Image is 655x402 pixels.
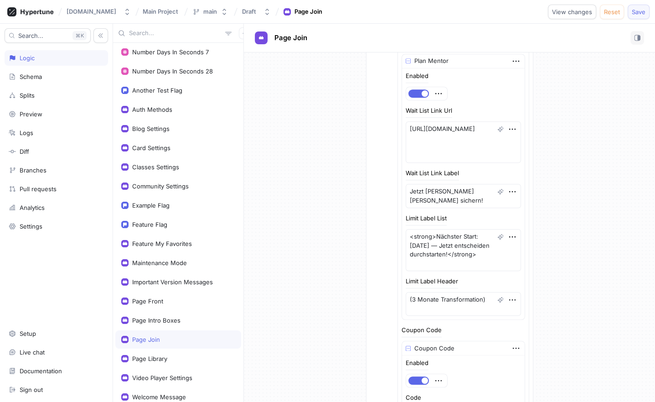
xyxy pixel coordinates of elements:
[132,125,170,132] div: Blog Settings
[132,163,179,171] div: Classes Settings
[402,327,442,333] div: Coupon Code
[20,330,36,337] div: Setup
[132,87,182,94] div: Another Test Flag
[406,170,459,176] div: Wait List Link Label
[132,202,170,209] div: Example Flag
[18,33,43,38] span: Search...
[600,5,624,19] button: Reset
[203,8,217,16] div: main
[552,9,592,15] span: View changes
[132,221,167,228] div: Feature Flag
[132,374,192,381] div: Video Player Settings
[548,5,596,19] button: View changes
[414,57,449,66] div: Plan Mentor
[132,144,170,151] div: Card Settings
[20,167,46,174] div: Branches
[238,4,274,19] button: Draft
[406,395,421,401] div: Code
[189,4,232,19] button: main
[406,360,428,366] div: Enabled
[132,240,192,247] div: Feature My Favorites
[274,34,307,42] span: Page Join
[20,367,62,375] div: Documentation
[132,298,163,305] div: Page Front
[132,106,172,113] div: Auth Methods
[132,317,181,324] div: Page Intro Boxes
[20,148,29,155] div: Diff
[132,48,209,56] div: Number Days In Seconds 7
[20,204,45,211] div: Analytics
[406,278,458,284] div: Limit Label Header
[132,336,160,343] div: Page Join
[406,108,452,114] div: Wait List Link Url
[132,278,213,286] div: Important Version Messages
[67,8,116,16] div: [DOMAIN_NAME]
[20,223,42,230] div: Settings
[132,183,189,190] div: Community Settings
[20,73,42,80] div: Schema
[132,355,167,362] div: Page Library
[406,215,447,221] div: Limit Label List
[72,31,87,40] div: K
[132,259,187,266] div: Maintenance Mode
[406,121,521,163] textarea: [URL][DOMAIN_NAME]
[628,5,650,19] button: Save
[406,229,521,271] textarea: <strong>Nächster Start: [DATE] — Jetzt entscheiden durchstarten!</strong>
[129,29,222,38] input: Search...
[20,386,43,393] div: Sign out
[20,92,35,99] div: Splits
[132,68,213,75] div: Number Days In Seconds 28
[406,184,521,208] textarea: Jetzt [PERSON_NAME] [PERSON_NAME] sichern!
[294,7,322,16] div: Page Join
[143,8,178,15] span: Main Project
[406,292,521,316] textarea: (3 Monate Transformation)
[5,363,108,379] a: Documentation
[242,8,256,16] div: Draft
[604,9,620,15] span: Reset
[20,185,57,193] div: Pull requests
[632,9,645,15] span: Save
[414,344,454,353] div: Coupon Code
[406,73,428,79] div: Enabled
[63,4,134,19] button: [DOMAIN_NAME]
[20,54,35,62] div: Logic
[20,349,45,356] div: Live chat
[20,110,42,118] div: Preview
[5,28,91,43] button: Search...K
[20,129,33,136] div: Logs
[132,393,186,401] div: Welcome Message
